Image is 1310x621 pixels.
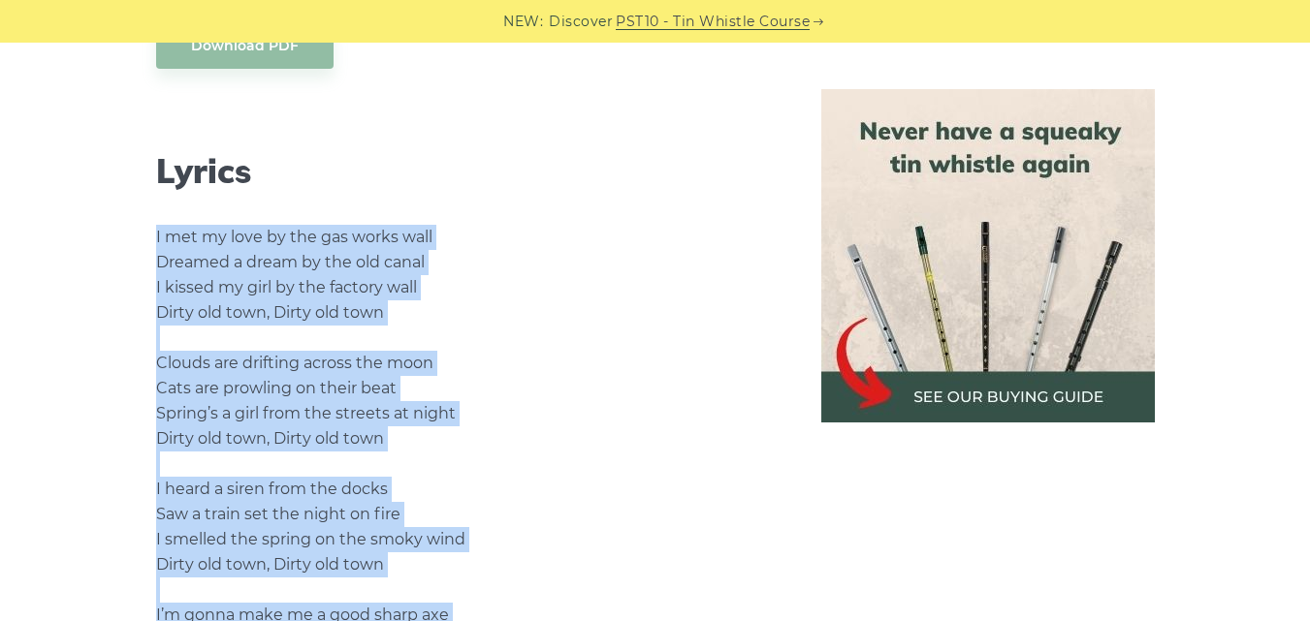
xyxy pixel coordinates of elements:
[616,11,810,33] a: PST10 - Tin Whistle Course
[156,23,334,69] a: Download PDF
[156,152,775,192] h2: Lyrics
[821,89,1155,422] img: tin whistle buying guide
[549,11,613,33] span: Discover
[503,11,543,33] span: NEW:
